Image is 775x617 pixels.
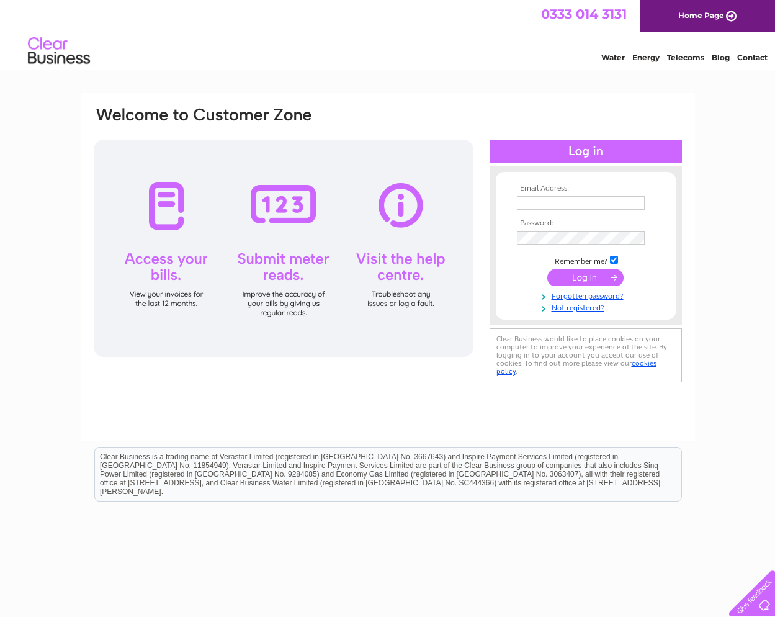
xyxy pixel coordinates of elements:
a: Water [601,53,625,62]
a: 0333 014 3131 [541,6,627,22]
a: Energy [632,53,660,62]
input: Submit [547,269,624,286]
a: Forgotten password? [517,289,658,301]
a: Contact [737,53,768,62]
td: Remember me? [514,254,658,266]
a: cookies policy [496,359,656,376]
a: Not registered? [517,301,658,313]
th: Email Address: [514,184,658,193]
a: Telecoms [667,53,704,62]
img: logo.png [27,32,91,70]
div: Clear Business would like to place cookies on your computer to improve your experience of the sit... [490,328,682,382]
th: Password: [514,219,658,228]
div: Clear Business is a trading name of Verastar Limited (registered in [GEOGRAPHIC_DATA] No. 3667643... [95,7,681,60]
a: Blog [712,53,730,62]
